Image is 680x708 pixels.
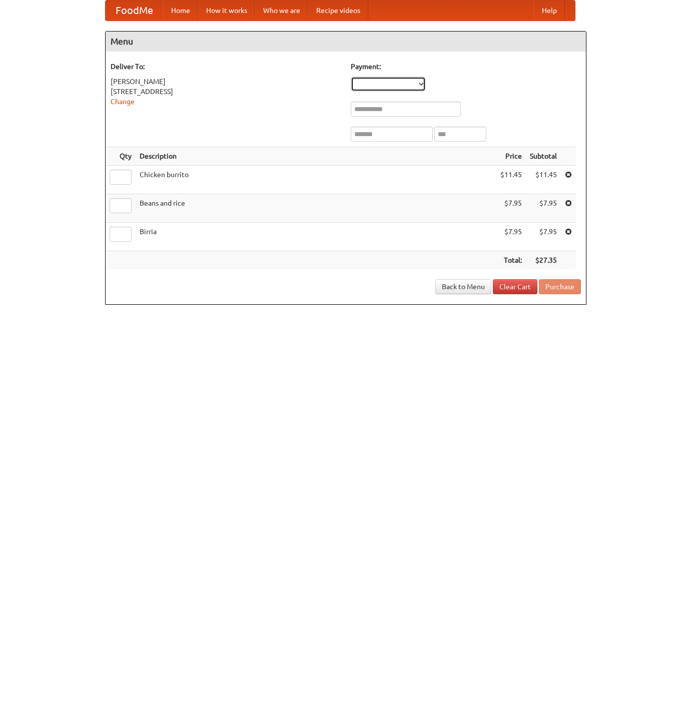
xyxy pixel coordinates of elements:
th: Description [136,147,496,166]
th: Subtotal [526,147,561,166]
td: Chicken burrito [136,166,496,194]
button: Purchase [539,279,581,294]
h5: Payment: [351,62,581,72]
td: $11.45 [496,166,526,194]
a: How it works [198,1,255,21]
th: Total: [496,251,526,270]
h4: Menu [106,32,586,52]
td: Birria [136,223,496,251]
th: Qty [106,147,136,166]
a: Clear Cart [493,279,537,294]
td: Beans and rice [136,194,496,223]
a: Who we are [255,1,308,21]
div: [PERSON_NAME] [111,77,341,87]
td: $7.95 [496,223,526,251]
a: Recipe videos [308,1,368,21]
td: $7.95 [526,223,561,251]
td: $7.95 [526,194,561,223]
a: Help [534,1,565,21]
h5: Deliver To: [111,62,341,72]
th: $27.35 [526,251,561,270]
td: $11.45 [526,166,561,194]
a: FoodMe [106,1,163,21]
td: $7.95 [496,194,526,223]
div: [STREET_ADDRESS] [111,87,341,97]
a: Back to Menu [435,279,491,294]
th: Price [496,147,526,166]
a: Change [111,98,135,106]
a: Home [163,1,198,21]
